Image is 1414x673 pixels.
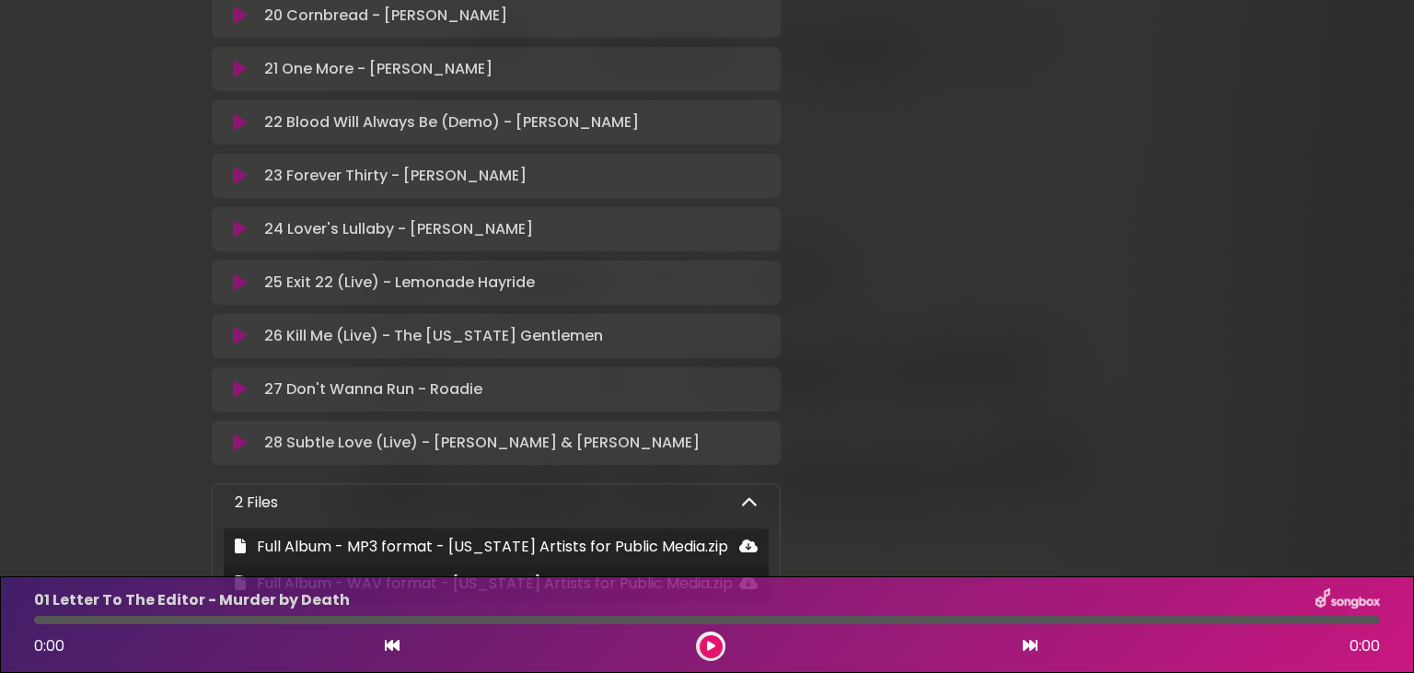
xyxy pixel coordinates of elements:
[264,5,507,27] p: 20 Cornbread - [PERSON_NAME]
[34,589,350,611] p: 01 Letter To The Editor - Murder by Death
[264,58,493,80] p: 21 One More - [PERSON_NAME]
[34,635,64,656] span: 0:00
[257,573,733,594] span: Full Album - WAV format - [US_STATE] Artists for Public Media.zip
[235,492,278,514] p: 2 Files
[264,378,482,400] p: 27 Don't Wanna Run - Roadie
[1315,588,1380,612] img: songbox-logo-white.png
[264,165,527,187] p: 23 Forever Thirty - [PERSON_NAME]
[264,432,700,454] p: 28 Subtle Love (Live) - [PERSON_NAME] & [PERSON_NAME]
[257,536,728,557] span: Full Album - MP3 format - [US_STATE] Artists for Public Media.zip
[264,218,533,240] p: 24 Lover's Lullaby - [PERSON_NAME]
[264,272,535,294] p: 25 Exit 22 (Live) - Lemonade Hayride
[1350,635,1380,657] span: 0:00
[264,325,603,347] p: 26 Kill Me (Live) - The [US_STATE] Gentlemen
[264,111,639,133] p: 22 Blood Will Always Be (Demo) - [PERSON_NAME]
